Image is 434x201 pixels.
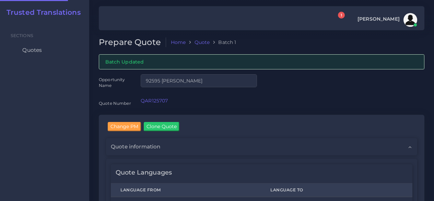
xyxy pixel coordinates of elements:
[99,54,424,69] div: Batch Updated
[108,122,141,131] input: Change PM
[11,33,33,38] span: Sections
[210,39,236,46] li: Batch 1
[99,100,131,106] label: Quote Number
[354,13,420,27] a: [PERSON_NAME]avatar
[144,122,179,131] input: Clone Quote
[22,46,42,54] span: Quotes
[99,77,131,89] label: Opportunity Name
[171,39,186,46] a: Home
[99,37,166,47] h2: Prepare Quote
[5,43,84,57] a: Quotes
[116,169,172,177] h4: Quote Languages
[357,16,400,21] span: [PERSON_NAME]
[141,98,168,104] a: QAR125707
[338,12,345,19] span: 1
[332,15,344,25] a: 1
[261,183,412,197] th: Language To
[2,8,81,16] a: Trusted Translations
[195,39,210,46] a: Quote
[106,138,417,155] div: Quote information
[403,13,417,27] img: avatar
[111,143,160,150] span: Quote information
[111,183,261,197] th: Language From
